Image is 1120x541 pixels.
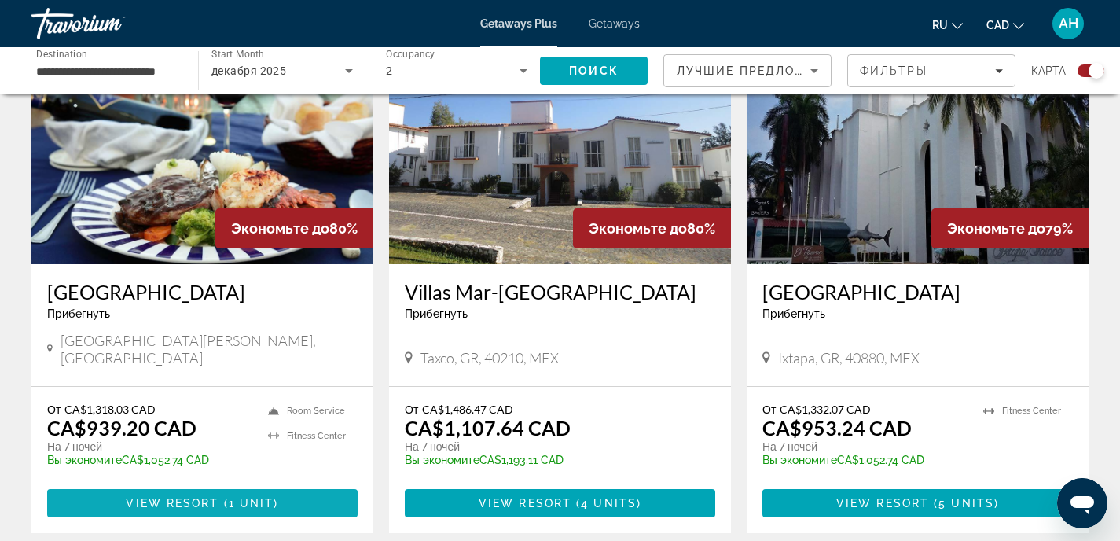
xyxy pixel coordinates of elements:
button: Change currency [986,13,1024,36]
button: View Resort(5 units) [762,489,1073,517]
span: Прибегнуть [47,307,110,320]
span: 4 units [581,497,637,510]
p: CA$953.24 CAD [762,416,912,440]
span: ( ) [571,497,641,510]
div: 80% [215,208,373,248]
span: 1 unit [229,497,274,510]
span: View Resort [836,497,929,510]
span: ( ) [219,497,279,510]
a: [GEOGRAPHIC_DATA] [762,280,1073,304]
p: На 7 ночей [762,440,968,454]
span: Destination [36,48,87,59]
span: Start Month [211,49,264,60]
span: Экономьте до [947,220,1045,237]
p: CA$1,052.74 CAD [762,454,968,466]
span: CAD [986,19,1009,31]
iframe: Кнопка для запуску вікна повідомлень [1057,478,1107,528]
button: Change language [932,13,963,36]
a: Getaways Plus [480,17,557,30]
span: View Resort [126,497,218,510]
span: От [405,403,418,416]
span: Ixtapa, GR, 40880, MEX [778,349,920,366]
span: Fitness Center [1002,406,1061,416]
a: Travorium [31,3,189,44]
span: От [47,403,61,416]
p: На 7 ночей [47,440,252,454]
div: 79% [931,208,1089,248]
span: Экономьте до [589,220,687,237]
a: Getaways [589,17,640,30]
button: View Resort(4 units) [405,489,715,517]
span: View Resort [479,497,571,510]
span: Прибегнуть [405,307,468,320]
button: Filters [847,54,1015,87]
span: Taxco, GR, 40210, MEX [420,349,559,366]
p: CA$1,107.64 CAD [405,416,571,440]
span: 2 [386,64,392,77]
span: Room Service [287,406,345,416]
a: Villas Mar-[GEOGRAPHIC_DATA] [405,280,715,304]
span: карта [1031,60,1066,82]
span: CA$1,486.47 CAD [422,403,513,416]
span: ru [932,19,948,31]
span: ( ) [929,497,999,510]
span: Occupancy [386,49,435,60]
span: Прибегнуть [762,307,825,320]
img: Los Cabos Golf Resort [31,13,373,264]
span: 5 units [938,497,994,510]
img: Ixtapa Palace Resort [747,13,1089,264]
p: CA$939.20 CAD [47,416,196,440]
span: декабря 2025 [211,64,286,77]
span: Фильтры [860,64,927,77]
span: [GEOGRAPHIC_DATA][PERSON_NAME], [GEOGRAPHIC_DATA] [61,332,358,366]
span: От [762,403,776,416]
span: Вы экономите [762,454,837,466]
img: Villas Mar-Bel [389,13,731,264]
span: Вы экономите [47,454,122,466]
p: CA$1,052.74 CAD [47,454,252,466]
span: CA$1,318.03 CAD [64,403,156,416]
button: Search [540,57,648,85]
p: CA$1,193.11 CAD [405,454,700,466]
a: [GEOGRAPHIC_DATA] [47,280,358,304]
span: Поиск [569,64,619,77]
button: View Resort(1 unit) [47,489,358,517]
input: Select destination [36,62,178,81]
mat-select: Sort by [677,61,818,80]
span: Лучшие предложения [677,64,844,77]
div: 80% [573,208,731,248]
span: CA$1,332.07 CAD [780,403,871,416]
p: На 7 ночей [405,440,700,454]
span: Экономьте до [231,220,329,237]
span: Fitness Center [287,431,346,441]
span: AH [1059,16,1078,31]
button: User Menu [1048,7,1089,40]
span: Вы экономите [405,454,479,466]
